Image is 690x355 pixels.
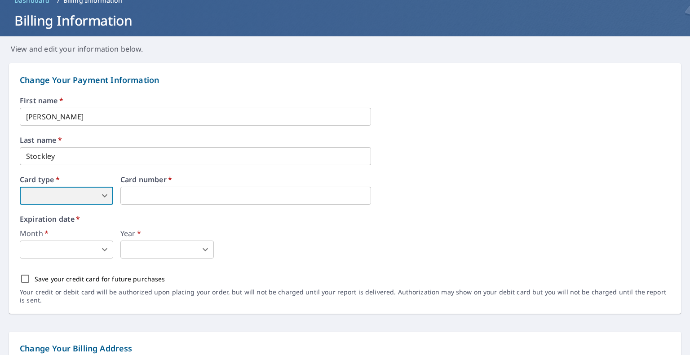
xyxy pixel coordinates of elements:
label: Month [20,230,113,237]
p: Save your credit card for future purchases [35,274,165,284]
label: Year [120,230,214,237]
label: Card number [120,176,371,183]
iframe: secure payment field [120,187,371,205]
label: Last name [20,136,670,144]
p: Change Your Payment Information [20,74,670,86]
label: Expiration date [20,215,670,223]
div: ​ [20,241,113,259]
div: ​ [20,187,113,205]
div: ​ [120,241,214,259]
h1: Billing Information [11,11,679,30]
label: Card type [20,176,113,183]
p: Change Your Billing Address [20,342,670,355]
p: Your credit or debit card will be authorized upon placing your order, but will not be charged unt... [20,288,670,304]
label: First name [20,97,670,104]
